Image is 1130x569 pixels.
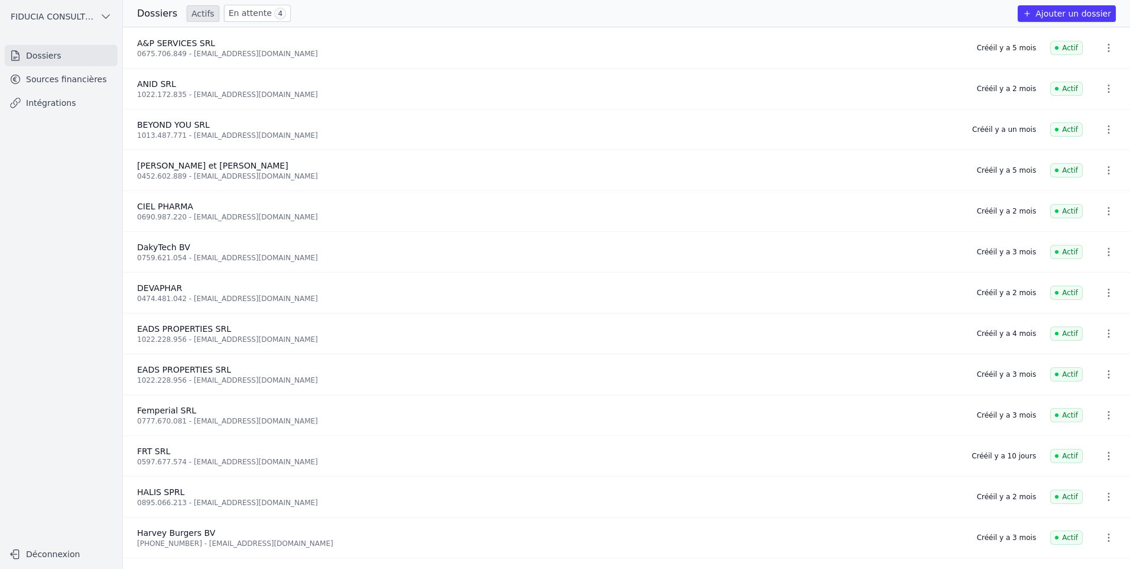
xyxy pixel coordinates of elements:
div: 0759.621.054 - [EMAIL_ADDRESS][DOMAIN_NAME] [137,253,963,263]
a: Actifs [187,5,219,22]
span: BEYOND YOU SRL [137,120,210,130]
span: Actif [1050,41,1083,55]
span: HALIS SPRL [137,487,184,497]
div: 0675.706.849 - [EMAIL_ADDRESS][DOMAIN_NAME] [137,49,963,59]
div: 0474.481.042 - [EMAIL_ADDRESS][DOMAIN_NAME] [137,294,963,303]
span: FIDUCIA CONSULTING SRL [11,11,95,22]
span: A&P SERVICES SRL [137,38,215,48]
h3: Dossiers [137,7,177,21]
a: Intégrations [5,92,118,114]
div: Créé il y a 2 mois [977,206,1036,216]
div: 1013.487.771 - [EMAIL_ADDRESS][DOMAIN_NAME] [137,131,958,140]
button: Ajouter un dossier [1018,5,1116,22]
a: Sources financières [5,69,118,90]
span: CIEL PHARMA [137,202,193,211]
span: EADS PROPERTIES SRL [137,324,231,334]
div: 1022.228.956 - [EMAIL_ADDRESS][DOMAIN_NAME] [137,376,963,385]
span: FRT SRL [137,447,170,456]
div: Créé il y a 3 mois [977,370,1036,379]
div: Créé il y a 3 mois [977,410,1036,420]
span: Actif [1050,245,1083,259]
span: DakyTech BV [137,243,190,252]
span: Actif [1050,531,1083,545]
span: DEVAPHAR [137,283,182,293]
div: 0895.066.213 - [EMAIL_ADDRESS][DOMAIN_NAME] [137,498,963,507]
div: 0690.987.220 - [EMAIL_ADDRESS][DOMAIN_NAME] [137,212,963,222]
div: 0452.602.889 - [EMAIL_ADDRESS][DOMAIN_NAME] [137,172,963,181]
div: Créé il y a 2 mois [977,492,1036,502]
div: Créé il y a 5 mois [977,43,1036,53]
span: Femperial SRL [137,406,196,415]
div: 0597.677.574 - [EMAIL_ADDRESS][DOMAIN_NAME] [137,457,957,467]
div: 1022.228.956 - [EMAIL_ADDRESS][DOMAIN_NAME] [137,335,963,344]
span: Actif [1050,449,1083,463]
span: Harvey Burgers BV [137,528,215,538]
span: Actif [1050,490,1083,504]
span: Actif [1050,367,1083,382]
div: Créé il y a 3 mois [977,247,1036,257]
span: Actif [1050,82,1083,96]
span: Actif [1050,204,1083,218]
span: [PERSON_NAME] et [PERSON_NAME] [137,161,288,170]
div: 1022.172.835 - [EMAIL_ADDRESS][DOMAIN_NAME] [137,90,963,99]
div: Créé il y a 3 mois [977,533,1036,542]
span: Actif [1050,408,1083,422]
span: EADS PROPERTIES SRL [137,365,231,374]
div: Créé il y a 2 mois [977,84,1036,93]
span: 4 [274,8,286,20]
a: En attente 4 [224,5,291,22]
span: Actif [1050,286,1083,300]
div: Créé il y a 5 mois [977,166,1036,175]
span: ANID SRL [137,79,176,89]
span: Actif [1050,122,1083,137]
div: Créé il y a un mois [972,125,1036,134]
a: Dossiers [5,45,118,66]
button: FIDUCIA CONSULTING SRL [5,7,118,26]
div: 0777.670.081 - [EMAIL_ADDRESS][DOMAIN_NAME] [137,416,963,426]
span: Actif [1050,326,1083,341]
div: Créé il y a 2 mois [977,288,1036,298]
div: [PHONE_NUMBER] - [EMAIL_ADDRESS][DOMAIN_NAME] [137,539,963,548]
div: Créé il y a 4 mois [977,329,1036,338]
span: Actif [1050,163,1083,177]
div: Créé il y a 10 jours [972,451,1036,461]
button: Déconnexion [5,545,118,564]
